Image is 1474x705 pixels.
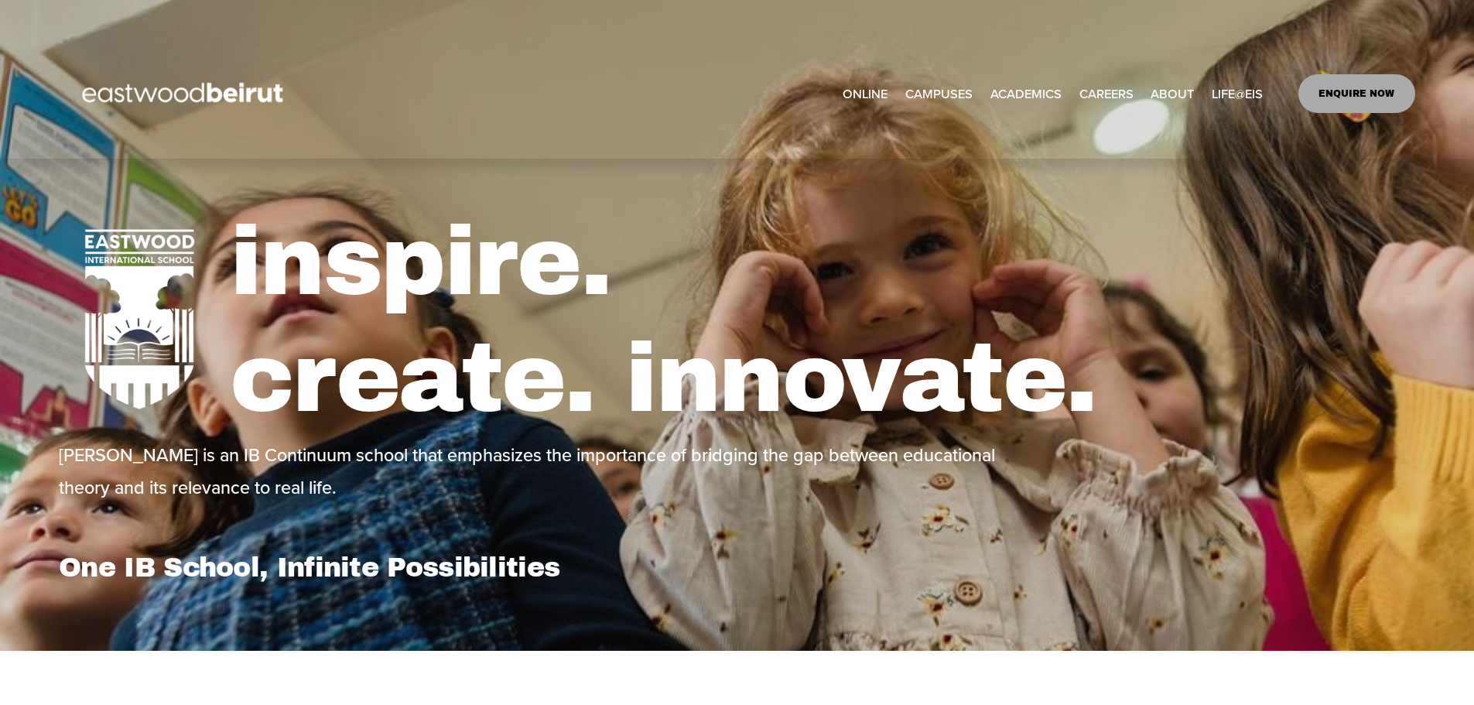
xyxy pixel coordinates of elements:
p: [PERSON_NAME] is an IB Continuum school that emphasizes the importance of bridging the gap betwee... [59,439,1017,504]
a: ONLINE [843,81,887,107]
a: ENQUIRE NOW [1298,74,1415,113]
a: CAREERS [1079,81,1134,107]
span: CAMPUSES [905,83,973,106]
img: EastwoodIS Global Site [59,54,311,133]
h1: One IB School, Infinite Possibilities [59,551,733,584]
a: folder dropdown [1212,81,1263,107]
h1: inspire. create. innovate. [230,204,1415,438]
span: ACADEMICS [990,83,1062,106]
span: LIFE@EIS [1212,83,1263,106]
span: ABOUT [1151,83,1194,106]
a: folder dropdown [990,81,1062,107]
a: folder dropdown [905,81,973,107]
a: folder dropdown [1151,81,1194,107]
